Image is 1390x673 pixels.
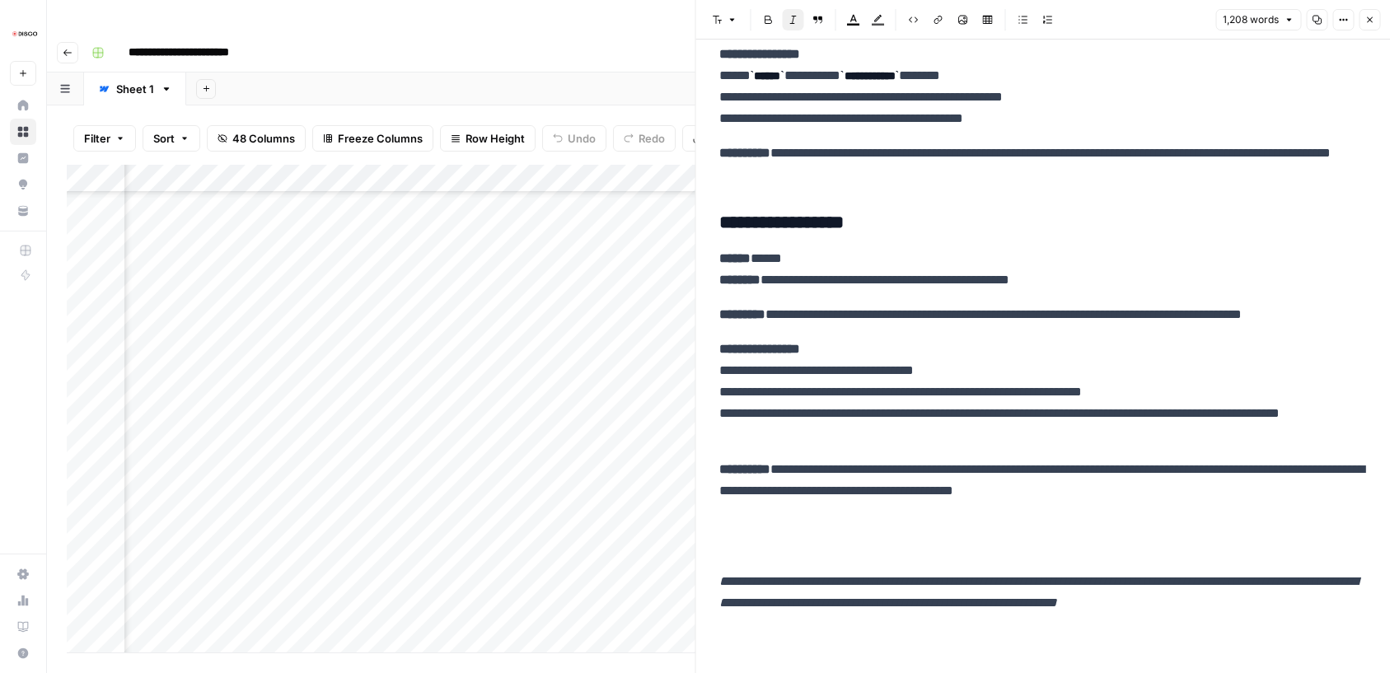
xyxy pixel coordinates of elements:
[338,130,423,147] span: Freeze Columns
[153,130,175,147] span: Sort
[440,125,536,152] button: Row Height
[542,125,606,152] button: Undo
[10,13,36,54] button: Workspace: Disco
[10,198,36,224] a: Your Data
[207,125,306,152] button: 48 Columns
[10,640,36,666] button: Help + Support
[84,130,110,147] span: Filter
[1223,12,1279,27] span: 1,208 words
[312,125,433,152] button: Freeze Columns
[10,171,36,198] a: Opportunities
[466,130,525,147] span: Row Height
[10,561,36,587] a: Settings
[84,72,186,105] a: Sheet 1
[613,125,676,152] button: Redo
[10,119,36,145] a: Browse
[10,145,36,171] a: Insights
[568,130,596,147] span: Undo
[10,614,36,640] a: Learning Hub
[116,81,154,97] div: Sheet 1
[1215,9,1301,30] button: 1,208 words
[10,587,36,614] a: Usage
[10,19,40,49] img: Disco Logo
[10,92,36,119] a: Home
[639,130,665,147] span: Redo
[73,125,136,152] button: Filter
[143,125,200,152] button: Sort
[232,130,295,147] span: 48 Columns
